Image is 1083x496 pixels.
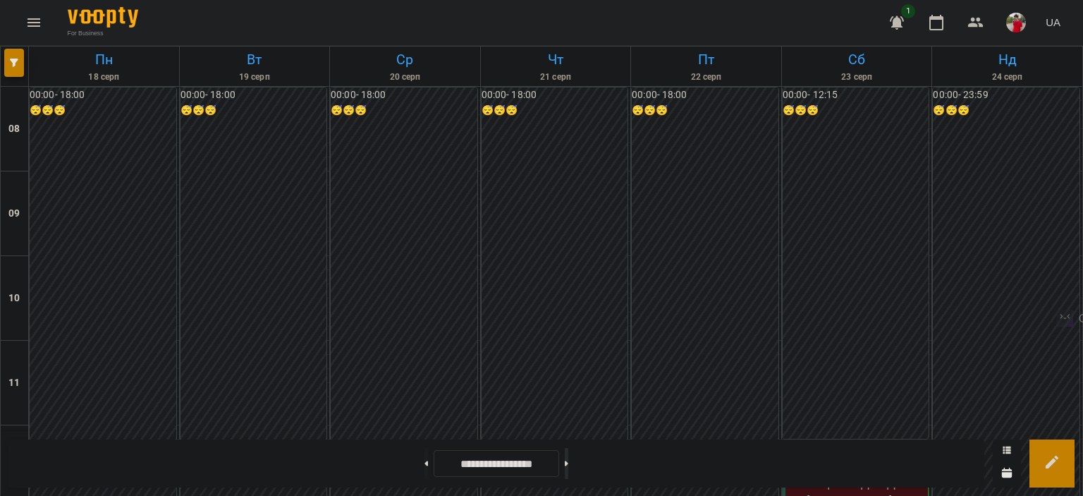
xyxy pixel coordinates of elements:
[8,291,20,306] h6: 10
[633,49,779,71] h6: Пт
[632,87,778,103] h6: 00:00 - 18:00
[933,103,1079,119] h6: 😴😴😴
[784,49,930,71] h6: Сб
[331,87,477,103] h6: 00:00 - 18:00
[182,49,328,71] h6: Вт
[8,375,20,391] h6: 11
[934,49,1080,71] h6: Нд
[783,87,929,103] h6: 00:00 - 12:15
[633,71,779,84] h6: 22 серп
[901,4,915,18] span: 1
[483,71,629,84] h6: 21 серп
[482,103,628,119] h6: 😴😴😴
[182,71,328,84] h6: 19 серп
[1040,9,1066,35] button: UA
[31,71,177,84] h6: 18 серп
[482,87,628,103] h6: 00:00 - 18:00
[1006,13,1026,32] img: 54b6d9b4e6461886c974555cb82f3b73.jpg
[934,71,1080,84] h6: 24 серп
[483,49,629,71] h6: Чт
[632,103,778,119] h6: 😴😴😴
[68,29,138,37] span: For Business
[8,121,20,137] h6: 08
[331,103,477,119] h6: 😴😴😴
[30,87,176,103] h6: 00:00 - 18:00
[332,71,478,84] h6: 20 серп
[31,49,177,71] h6: Пн
[180,87,327,103] h6: 00:00 - 18:00
[783,103,929,119] h6: 😴😴😴
[8,206,20,222] h6: 09
[784,71,930,84] h6: 23 серп
[17,6,51,40] button: Menu
[933,87,1079,103] h6: 00:00 - 23:59
[332,49,478,71] h6: Ср
[68,7,138,28] img: Voopty Logo
[1046,15,1060,30] span: UA
[180,103,327,119] h6: 😴😴😴
[30,103,176,119] h6: 😴😴😴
